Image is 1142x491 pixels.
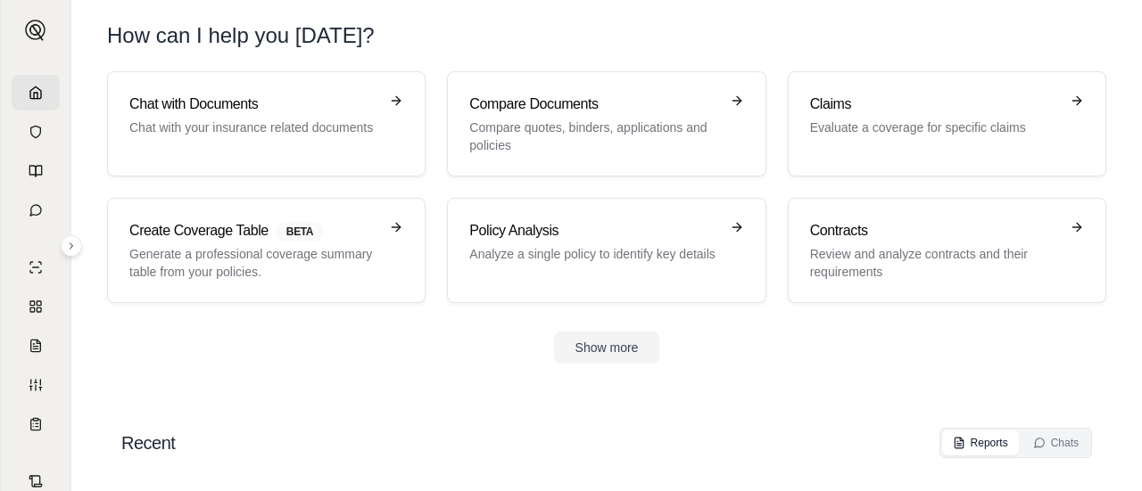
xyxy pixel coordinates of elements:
[12,328,60,364] a: Claim Coverage
[953,436,1008,450] div: Reports
[447,198,765,303] a: Policy AnalysisAnalyze a single policy to identify key details
[554,331,660,364] button: Show more
[1033,436,1079,450] div: Chats
[810,245,1059,281] p: Review and analyze contracts and their requirements
[788,71,1106,176] a: ClaimsEvaluate a coverage for specific claims
[447,71,765,176] a: Compare DocumentsCompare quotes, binders, applications and policies
[107,71,426,176] a: Chat with DocumentsChat with your insurance related documents
[12,192,60,228] a: Chat
[469,119,718,154] p: Compare quotes, binders, applications and policies
[12,75,60,110] a: Home
[469,220,718,241] h3: Policy Analysis
[129,245,378,281] p: Generate a professional coverage summary table from your policies.
[942,430,1019,455] button: Reports
[121,430,175,455] h2: Recent
[107,21,1106,50] h1: How can I help you [DATE]?
[129,220,378,241] h3: Create Coverage Table
[1022,430,1089,455] button: Chats
[276,222,324,241] span: BETA
[788,198,1106,303] a: ContractsReview and analyze contracts and their requirements
[12,114,60,150] a: Documents Vault
[12,289,60,324] a: Policy Comparisons
[810,119,1059,136] p: Evaluate a coverage for specific claims
[469,245,718,263] p: Analyze a single policy to identify key details
[810,220,1059,241] h3: Contracts
[61,235,82,257] button: Expand sidebar
[129,119,378,136] p: Chat with your insurance related documents
[12,406,60,442] a: Coverage Table
[810,94,1059,115] h3: Claims
[469,94,718,115] h3: Compare Documents
[12,250,60,285] a: Single Policy
[107,198,426,303] a: Create Coverage TableBETAGenerate a professional coverage summary table from your policies.
[129,94,378,115] h3: Chat with Documents
[25,20,46,41] img: Expand sidebar
[12,367,60,403] a: Custom Report
[12,153,60,189] a: Prompt Library
[18,12,54,48] button: Expand sidebar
